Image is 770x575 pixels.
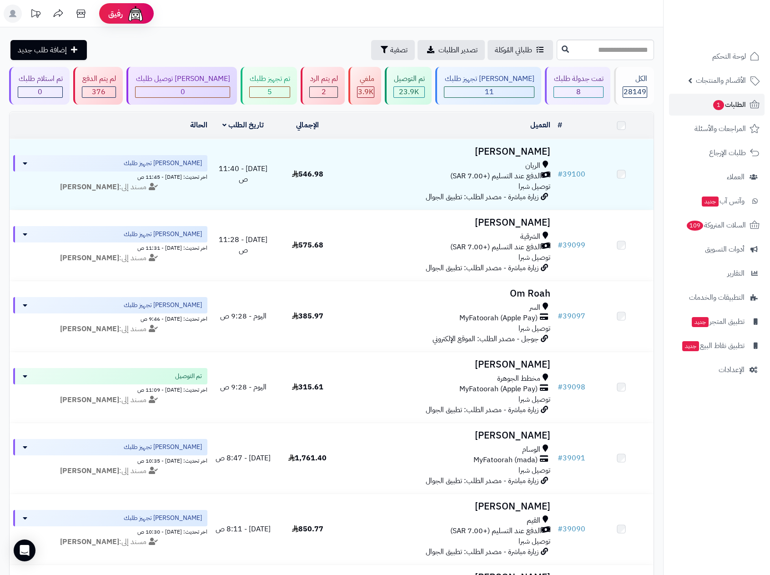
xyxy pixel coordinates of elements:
a: تحديثات المنصة [24,5,47,25]
span: السر [529,303,540,313]
div: مسند إلى: [6,395,214,405]
a: #39100 [558,169,585,180]
div: 3865 [357,87,374,97]
h3: [PERSON_NAME] [343,501,551,512]
span: الإعدادات [719,363,745,376]
a: تم استلام طلبك 0 [7,67,71,105]
a: لم يتم الدفع 376 [71,67,125,105]
span: تصدير الطلبات [438,45,478,55]
span: توصيل شبرا [518,323,550,334]
a: طلباتي المُوكلة [488,40,553,60]
span: 8 [576,86,581,97]
span: 1,761.40 [288,453,327,464]
div: مسند إلى: [6,466,214,476]
span: MyFatoorah (Apple Pay) [459,384,538,394]
a: تطبيق نقاط البيعجديد [669,335,765,357]
div: الكل [623,74,647,84]
span: تطبيق نقاط البيع [681,339,745,352]
span: الدفع عند التسليم (+7.00 SAR) [450,526,541,536]
span: [DATE] - 11:40 ص [219,163,267,185]
div: 11 [444,87,534,97]
div: 0 [18,87,62,97]
a: ملغي 3.9K [347,67,383,105]
div: 0 [136,87,230,97]
a: أدوات التسويق [669,238,765,260]
strong: [PERSON_NAME] [60,536,119,547]
span: وآتس آب [701,195,745,207]
strong: [PERSON_NAME] [60,465,119,476]
a: لم يتم الرد 2 [299,67,347,105]
span: 385.97 [292,311,323,322]
span: الأقسام والمنتجات [696,74,746,87]
span: توصيل شبرا [518,394,550,405]
span: # [558,382,563,393]
a: التقارير [669,262,765,284]
a: #39090 [558,524,585,535]
a: الكل28149 [612,67,656,105]
div: اخر تحديث: [DATE] - 10:35 ص [13,455,207,465]
span: زيارة مباشرة - مصدر الطلب: تطبيق الجوال [426,546,538,557]
a: طلبات الإرجاع [669,142,765,164]
span: طلباتي المُوكلة [495,45,532,55]
div: مسند إلى: [6,537,214,547]
span: الوسام [522,444,540,455]
a: إضافة طلب جديد [10,40,87,60]
span: التطبيقات والخدمات [689,291,745,304]
span: أدوات التسويق [705,243,745,256]
span: [PERSON_NAME] تجهيز طلبك [124,514,202,523]
span: زيارة مباشرة - مصدر الطلب: تطبيق الجوال [426,192,538,202]
a: تم تجهيز طلبك 5 [239,67,299,105]
span: زيارة مباشرة - مصدر الطلب: تطبيق الجوال [426,262,538,273]
span: اليوم - 9:28 ص [220,311,267,322]
div: 5 [250,87,290,97]
span: 5 [267,86,272,97]
span: 1 [713,100,724,110]
div: مسند إلى: [6,324,214,334]
span: 0 [181,86,185,97]
a: الطلبات1 [669,94,765,116]
div: لم يتم الرد [309,74,338,84]
a: تاريخ الطلب [222,120,264,131]
a: #39097 [558,311,585,322]
strong: [PERSON_NAME] [60,394,119,405]
span: 546.98 [292,169,323,180]
span: جديد [682,341,699,351]
button: تصفية [371,40,415,60]
div: تم تجهيز طلبك [249,74,291,84]
div: تمت جدولة طلبك [554,74,604,84]
span: الشرقية [520,232,540,242]
div: مسند إلى: [6,253,214,263]
a: السلات المتروكة109 [669,214,765,236]
span: 0 [38,86,42,97]
div: 376 [82,87,116,97]
span: 11 [485,86,494,97]
strong: [PERSON_NAME] [60,182,119,192]
span: [PERSON_NAME] تجهيز طلبك [124,301,202,310]
span: لوحة التحكم [712,50,746,63]
span: MyFatoorah (mada) [473,455,538,465]
span: جديد [692,317,709,327]
div: [PERSON_NAME] توصيل طلبك [135,74,230,84]
span: [DATE] - 11:28 ص [219,234,267,256]
a: تمت جدولة طلبك 8 [543,67,613,105]
div: اخر تحديث: [DATE] - 11:31 ص [13,242,207,252]
span: اليوم - 9:28 ص [220,382,267,393]
a: لوحة التحكم [669,45,765,67]
span: توصيل شبرا [518,181,550,192]
span: تصفية [390,45,408,55]
a: [PERSON_NAME] توصيل طلبك 0 [125,67,239,105]
span: 850.77 [292,524,323,535]
a: #39099 [558,240,585,251]
div: تم التوصيل [393,74,425,84]
a: #39091 [558,453,585,464]
div: مسند إلى: [6,182,214,192]
strong: [PERSON_NAME] [60,323,119,334]
div: اخر تحديث: [DATE] - 11:09 ص [13,384,207,394]
span: 315.61 [292,382,323,393]
a: # [558,120,562,131]
div: اخر تحديث: [DATE] - 9:46 ص [13,313,207,323]
span: رفيق [108,8,123,19]
span: توصيل شبرا [518,465,550,476]
span: زيارة مباشرة - مصدر الطلب: تطبيق الجوال [426,404,538,415]
a: الإعدادات [669,359,765,381]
